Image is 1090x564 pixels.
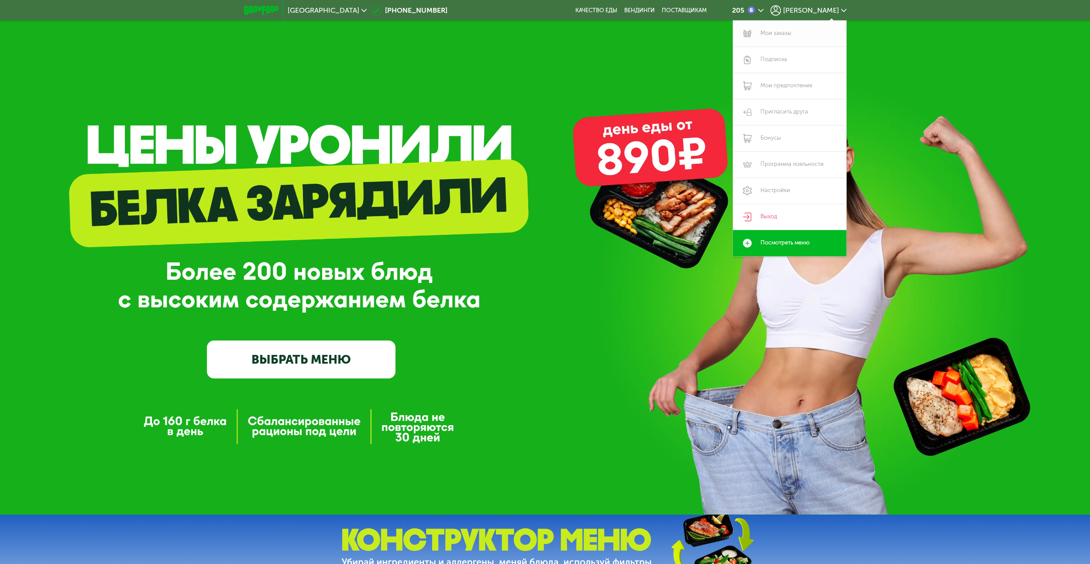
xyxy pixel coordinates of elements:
a: Пригласить друга [733,99,846,125]
a: Вендинги [624,7,655,14]
a: Бонусы [733,125,846,151]
a: Выход [733,204,846,230]
a: Мои предпочтения [733,73,846,99]
div: 205 [732,7,744,14]
span: [GEOGRAPHIC_DATA] [288,7,359,14]
a: Мои заказы [733,21,846,47]
a: Качество еды [575,7,617,14]
a: [PHONE_NUMBER] [371,5,447,16]
span: [PERSON_NAME] [783,7,839,14]
a: Подписка [733,47,846,73]
a: Посмотреть меню [733,230,846,256]
a: Настройки [733,178,846,204]
a: ВЫБРАТЬ МЕНЮ [207,340,395,378]
a: Программа лояльности [733,151,846,178]
div: поставщикам [662,7,707,14]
